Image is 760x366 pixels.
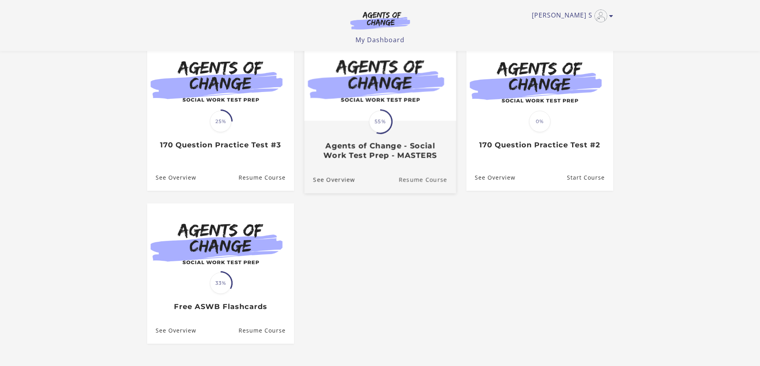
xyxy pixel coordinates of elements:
a: Agents of Change - Social Work Test Prep - MASTERS: Resume Course [399,166,456,193]
h3: 170 Question Practice Test #2 [475,141,604,150]
h3: Agents of Change - Social Work Test Prep - MASTERS [313,141,447,160]
a: 170 Question Practice Test #2: See Overview [466,165,515,191]
h3: 170 Question Practice Test #3 [156,141,285,150]
a: My Dashboard [355,35,405,44]
a: 170 Question Practice Test #2: Resume Course [567,165,613,191]
span: 33% [210,272,231,294]
h3: Free ASWB Flashcards [156,302,285,311]
span: 0% [529,111,551,132]
a: Free ASWB Flashcards: See Overview [147,317,196,343]
a: Agents of Change - Social Work Test Prep - MASTERS: See Overview [304,166,355,193]
span: 55% [369,110,391,133]
img: Agents of Change Logo [342,11,418,29]
a: Toggle menu [532,10,609,22]
span: 25% [210,111,231,132]
a: Free ASWB Flashcards: Resume Course [238,317,294,343]
a: 170 Question Practice Test #3: Resume Course [238,165,294,191]
a: 170 Question Practice Test #3: See Overview [147,165,196,191]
